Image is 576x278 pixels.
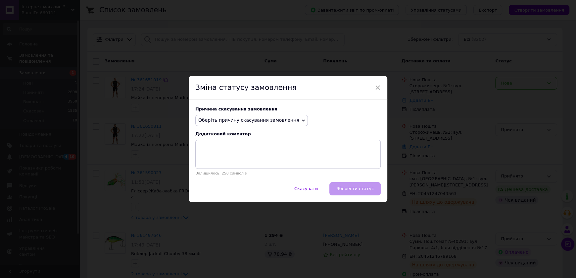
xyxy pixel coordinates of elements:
div: Зміна статусу замовлення [189,76,387,100]
button: Скасувати [287,182,325,195]
span: Оберіть причину скасування замовлення [198,117,299,123]
p: Залишилось: 250 символів [195,171,381,175]
span: × [375,82,381,93]
div: Причина скасування замовлення [195,106,381,111]
div: Додатковий коментар [195,131,381,136]
span: Скасувати [294,186,318,191]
